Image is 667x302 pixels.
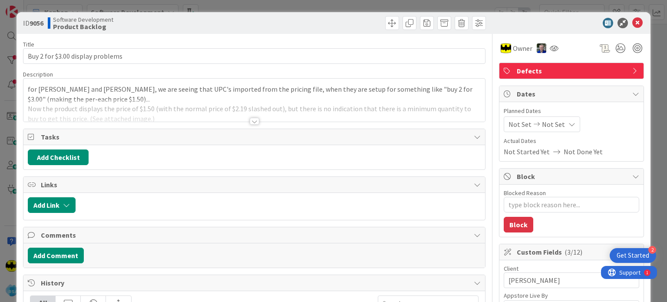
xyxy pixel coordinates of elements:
input: type card name here... [23,48,485,64]
span: Not Set [509,119,532,129]
span: Planned Dates [504,106,639,116]
span: Not Done Yet [564,146,603,157]
div: 1 [45,3,47,10]
label: Client [504,265,518,272]
span: Owner [513,43,532,53]
p: for [PERSON_NAME] and [PERSON_NAME], we are seeing that UPC's imported from the pricing file, whe... [28,84,480,104]
span: Not Started Yet [504,146,550,157]
img: RT [537,43,546,53]
span: Links [41,179,469,190]
span: Comments [41,230,469,240]
label: Title [23,40,34,48]
img: AC [501,43,511,53]
span: Custom Fields [517,247,628,257]
span: Software Development [53,16,113,23]
button: Add Link [28,197,76,213]
span: History [41,278,469,288]
div: Open Get Started checklist, remaining modules: 2 [610,248,656,263]
span: Description [23,70,53,78]
div: Appstore Live By [504,292,639,299]
span: ID [23,18,43,28]
button: Add Checklist [28,149,89,165]
span: Support [18,1,40,12]
span: Actual Dates [504,136,639,146]
div: Get Started [617,251,649,260]
div: 2 [648,246,656,254]
label: Blocked Reason [504,189,546,197]
span: ( 3/12 ) [565,248,582,256]
span: Tasks [41,132,469,142]
button: Block [504,217,533,232]
b: 9056 [30,19,43,27]
span: Block [517,171,628,182]
b: Product Backlog [53,23,113,30]
span: Defects [517,66,628,76]
span: Dates [517,89,628,99]
button: Add Comment [28,248,84,263]
span: Not Set [542,119,565,129]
